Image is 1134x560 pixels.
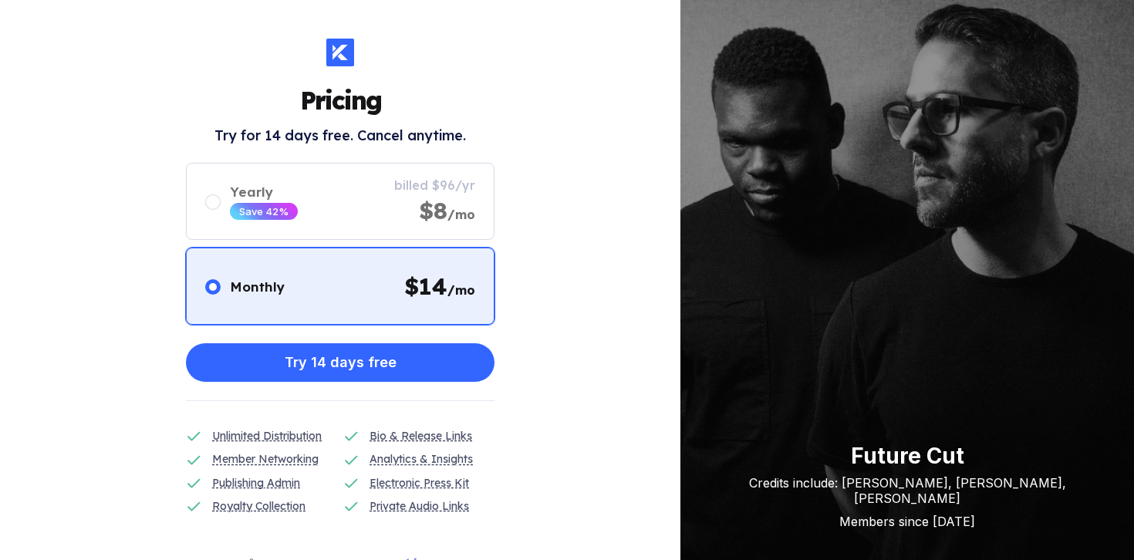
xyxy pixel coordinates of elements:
div: Electronic Press Kit [370,474,469,491]
span: /mo [447,207,475,222]
div: billed $96/yr [394,177,475,193]
div: Member Networking [212,450,319,467]
div: Unlimited Distribution [212,427,322,444]
div: Monthly [230,278,285,295]
div: Royalty Collection [212,498,305,514]
h1: Pricing [300,85,381,116]
div: Yearly [230,184,298,200]
div: Bio & Release Links [370,427,472,444]
div: Members since [DATE] [711,514,1103,529]
button: Try 14 days free [186,343,494,382]
div: Publishing Admin [212,474,300,491]
div: Future Cut [711,443,1103,469]
div: Save 42% [239,205,289,218]
div: $ 14 [404,272,475,301]
div: Private Audio Links [370,498,469,514]
div: Try 14 days free [285,347,397,378]
div: Credits include: [PERSON_NAME], [PERSON_NAME], [PERSON_NAME] [711,475,1103,506]
div: Analytics & Insights [370,450,473,467]
div: $8 [419,196,475,225]
span: /mo [447,282,475,298]
h2: Try for 14 days free. Cancel anytime. [214,127,466,144]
